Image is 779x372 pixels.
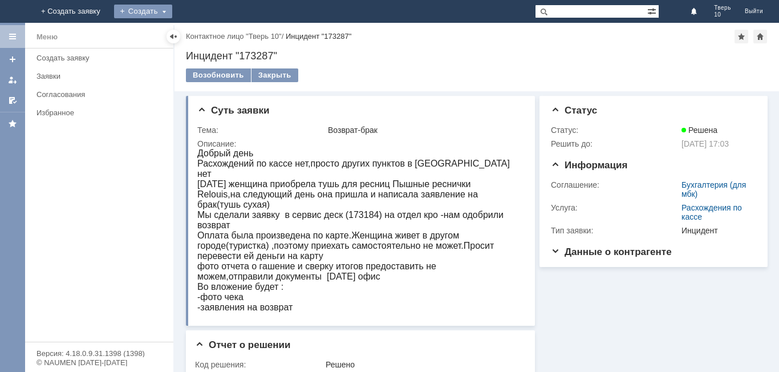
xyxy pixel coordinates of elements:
[186,50,768,62] div: Инцидент "173287"
[167,30,180,43] div: Скрыть меню
[735,30,748,43] div: Добавить в избранное
[551,126,679,135] div: Статус:
[3,91,22,110] a: Мои согласования
[551,160,627,171] span: Информация
[36,90,167,99] div: Согласования
[36,350,162,357] div: Версия: 4.18.0.9.31.1398 (1398)
[681,180,746,199] a: Бухгалтерия (для мбк)
[32,67,171,85] a: Заявки
[186,32,282,41] a: Контактное лицо "Тверь 10"
[36,72,167,80] div: Заявки
[32,49,171,67] a: Создать заявку
[551,139,679,148] div: Решить до:
[197,105,269,116] span: Суть заявки
[714,5,731,11] span: Тверь
[114,5,172,18] div: Создать
[326,360,520,369] div: Решено
[714,11,731,18] span: 10
[551,180,679,189] div: Соглашение:
[286,32,351,41] div: Инцидент "173287"
[328,126,520,135] div: Возврат-брак
[681,126,717,135] span: Решена
[197,126,326,135] div: Тема:
[186,32,286,41] div: /
[551,105,597,116] span: Статус
[3,71,22,89] a: Мои заявки
[647,5,659,16] span: Расширенный поиск
[681,226,752,235] div: Инцидент
[753,30,767,43] div: Сделать домашней страницей
[195,339,290,350] span: Отчет о решении
[36,359,162,366] div: © NAUMEN [DATE]-[DATE]
[681,203,742,221] a: Расхождения по кассе
[36,54,167,62] div: Создать заявку
[681,139,729,148] span: [DATE] 17:03
[551,226,679,235] div: Тип заявки:
[32,86,171,103] a: Согласования
[36,108,154,117] div: Избранное
[3,50,22,68] a: Создать заявку
[197,139,522,148] div: Описание:
[551,246,672,257] span: Данные о контрагенте
[551,203,679,212] div: Услуга:
[195,360,323,369] div: Код решения:
[36,30,58,44] div: Меню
